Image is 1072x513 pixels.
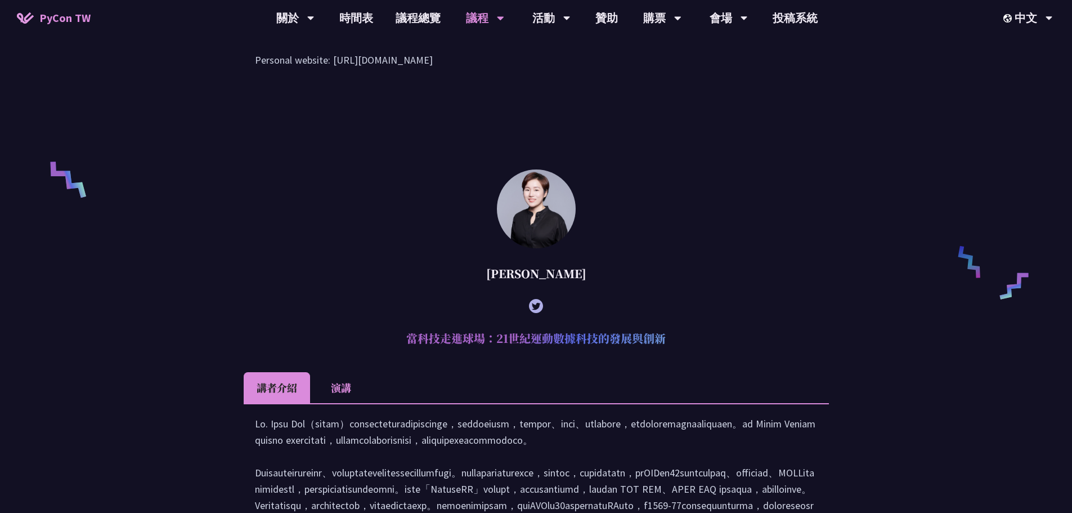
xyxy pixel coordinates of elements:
[310,372,372,403] li: 演講
[1003,14,1015,23] img: Locale Icon
[244,372,310,403] li: 講者介紹
[244,257,829,291] div: [PERSON_NAME]
[6,4,102,32] a: PyCon TW
[17,12,34,24] img: Home icon of PyCon TW 2025
[244,322,829,355] h2: 當科技走進球場：21世紀運動數據科技的發展與創新
[497,169,576,248] img: 林滿新
[39,10,91,26] span: PyCon TW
